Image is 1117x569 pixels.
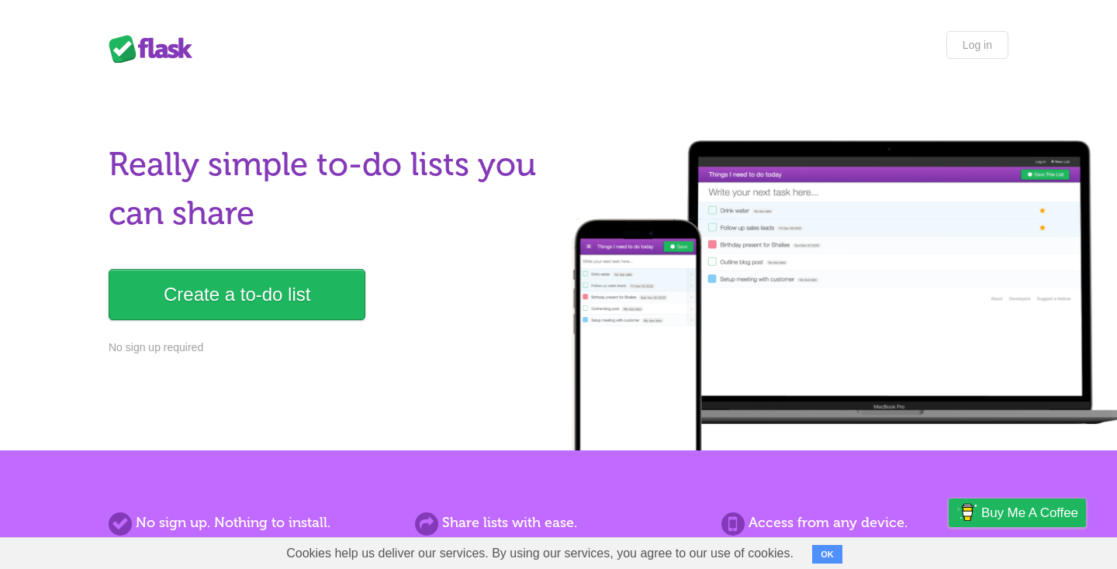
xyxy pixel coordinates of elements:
[956,499,977,526] img: Buy me a coffee
[109,512,396,533] h2: No sign up. Nothing to install.
[812,545,842,564] button: OK
[271,538,809,569] span: Cookies help us deliver our services. By using our services, you agree to our use of cookies.
[109,35,202,63] div: Flask Lists
[415,512,702,533] h2: Share lists with ease.
[981,499,1078,526] span: Buy me a coffee
[949,498,1086,527] a: Buy me a coffee
[109,140,549,238] h1: Really simple to-do lists you can share
[721,512,1008,533] h2: Access from any device.
[109,340,549,356] p: No sign up required
[109,269,365,320] a: Create a to-do list
[946,31,1008,59] a: Log in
